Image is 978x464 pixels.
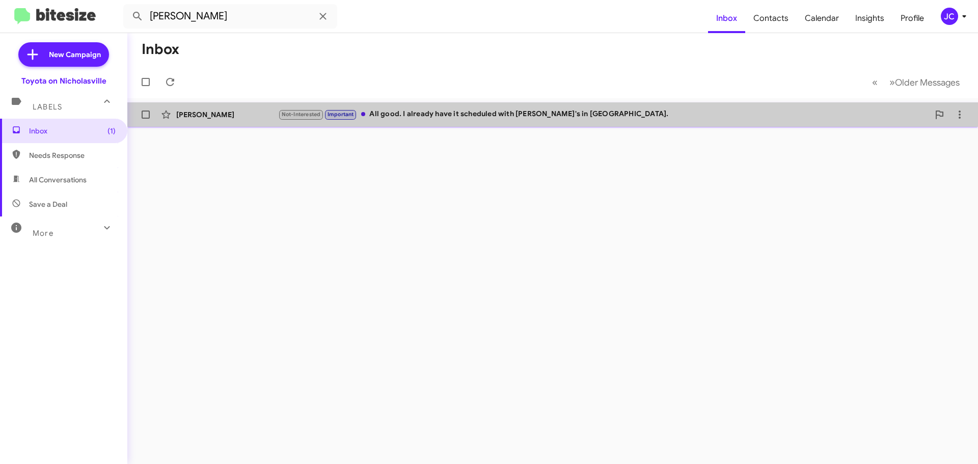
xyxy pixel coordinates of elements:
[142,41,179,58] h1: Inbox
[797,4,847,33] a: Calendar
[123,4,337,29] input: Search
[328,111,354,118] span: Important
[29,175,87,185] span: All Conversations
[29,150,116,160] span: Needs Response
[889,76,895,89] span: »
[33,229,53,238] span: More
[847,4,892,33] a: Insights
[29,126,116,136] span: Inbox
[866,72,884,93] button: Previous
[176,110,278,120] div: [PERSON_NAME]
[745,4,797,33] a: Contacts
[883,72,966,93] button: Next
[892,4,932,33] a: Profile
[282,111,321,118] span: Not-Interested
[866,72,966,93] nav: Page navigation example
[932,8,967,25] button: JC
[107,126,116,136] span: (1)
[29,199,67,209] span: Save a Deal
[895,77,960,88] span: Older Messages
[49,49,101,60] span: New Campaign
[18,42,109,67] a: New Campaign
[941,8,958,25] div: JC
[33,102,62,112] span: Labels
[708,4,745,33] a: Inbox
[872,76,878,89] span: «
[278,108,929,120] div: All good. I already have it scheduled with [PERSON_NAME]'s in [GEOGRAPHIC_DATA].
[21,76,106,86] div: Toyota on Nicholasville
